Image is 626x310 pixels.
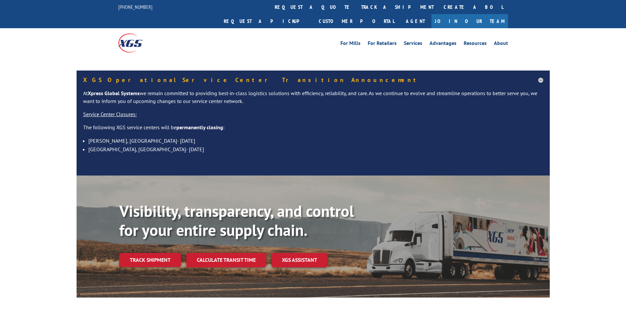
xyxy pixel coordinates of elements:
a: For Retailers [368,41,397,48]
strong: permanently closing [176,124,223,131]
p: The following XGS service centers will be : [83,124,543,137]
a: Services [404,41,422,48]
u: Service Center Closures: [83,111,137,117]
li: [GEOGRAPHIC_DATA], [GEOGRAPHIC_DATA]- [DATE] [88,145,543,154]
a: Calculate transit time [186,253,266,267]
p: At we remain committed to providing best-in-class logistics solutions with efficiency, reliabilit... [83,90,543,111]
a: XGS ASSISTANT [271,253,328,267]
b: Visibility, transparency, and control for your entire supply chain. [119,201,354,240]
a: Advantages [429,41,456,48]
a: Resources [464,41,487,48]
a: For Mills [340,41,360,48]
a: Track shipment [119,253,181,267]
a: Request a pickup [219,14,314,28]
a: Customer Portal [314,14,399,28]
li: [PERSON_NAME], [GEOGRAPHIC_DATA]- [DATE] [88,136,543,145]
h5: XGS Operational Service Center Transition Announcement [83,77,543,83]
a: Agent [399,14,431,28]
strong: Xpress Global Systems [88,90,140,96]
a: About [494,41,508,48]
a: Join Our Team [431,14,508,28]
a: [PHONE_NUMBER] [118,4,152,10]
